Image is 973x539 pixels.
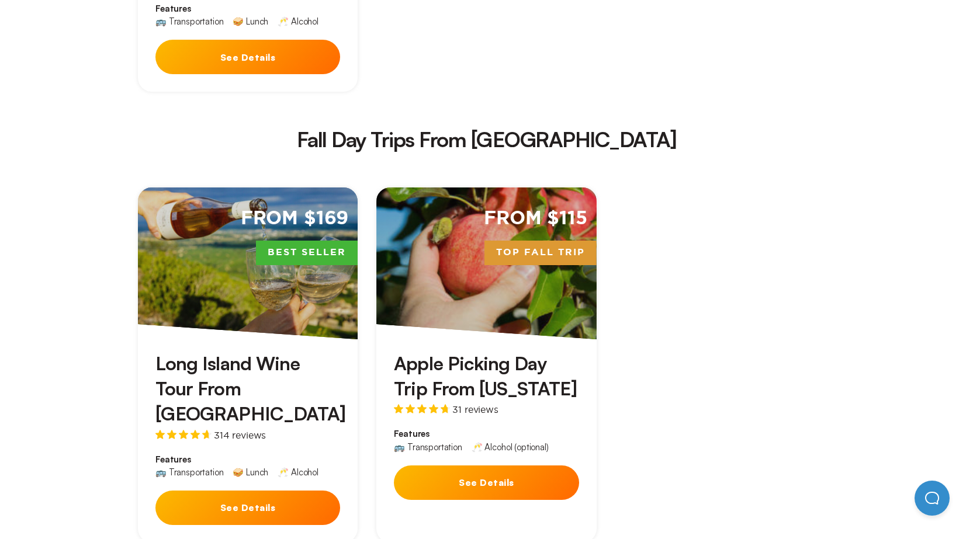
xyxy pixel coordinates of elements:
[241,206,349,231] span: From $169
[155,491,340,525] button: See Details
[155,17,223,26] div: 🚌 Transportation
[214,430,266,440] span: 314 reviews
[394,428,579,440] span: Features
[256,241,358,265] span: Best Seller
[452,405,498,414] span: 31 reviews
[155,40,340,74] button: See Details
[484,241,597,265] span: Top Fall Trip
[278,17,318,26] div: 🥂 Alcohol
[394,351,579,401] h3: Apple Picking Day Trip From [US_STATE]
[233,468,268,477] div: 🥪 Lunch
[155,351,340,427] h3: Long Island Wine Tour From [GEOGRAPHIC_DATA]
[278,468,318,477] div: 🥂 Alcohol
[394,443,462,451] div: 🚌 Transportation
[915,481,950,516] iframe: Help Scout Beacon - Open
[155,468,223,477] div: 🚌 Transportation
[394,465,579,500] button: See Details
[147,129,826,150] h2: Fall Day Trips From [GEOGRAPHIC_DATA]
[233,17,268,26] div: 🥪 Lunch
[484,206,587,231] span: From $115
[155,454,340,465] span: Features
[472,443,549,451] div: 🥂 Alcohol (optional)
[155,3,340,15] span: Features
